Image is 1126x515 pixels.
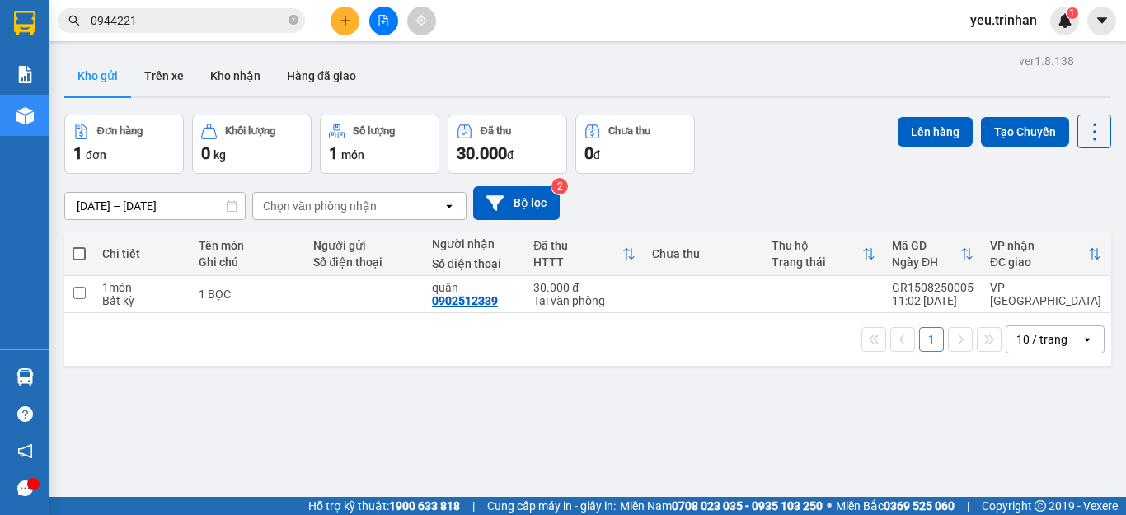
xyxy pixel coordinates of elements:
[827,503,832,509] span: ⚪️
[898,117,973,147] button: Lên hàng
[432,281,517,294] div: quân
[525,232,643,276] th: Toggle SortBy
[289,15,298,25] span: close-circle
[17,406,33,422] span: question-circle
[533,294,635,307] div: Tại văn phòng
[620,497,823,515] span: Miền Nam
[575,115,695,174] button: Chưa thu0đ
[990,239,1088,252] div: VP nhận
[836,497,955,515] span: Miền Bắc
[584,143,593,163] span: 0
[313,239,415,252] div: Người gửi
[320,115,439,174] button: Số lượng1món
[448,115,567,174] button: Đã thu30.000đ
[131,56,197,96] button: Trên xe
[68,15,80,26] span: search
[192,115,312,174] button: Khối lượng0kg
[17,480,33,496] span: message
[102,247,182,260] div: Chi tiết
[1069,7,1075,19] span: 1
[472,497,475,515] span: |
[990,281,1101,307] div: VP [GEOGRAPHIC_DATA]
[197,56,274,96] button: Kho nhận
[201,143,210,163] span: 0
[341,148,364,162] span: món
[432,294,498,307] div: 0902512339
[533,281,635,294] div: 30.000 đ
[17,443,33,459] span: notification
[652,247,756,260] div: Chưa thu
[16,66,34,83] img: solution-icon
[1095,13,1110,28] span: caret-down
[763,232,884,276] th: Toggle SortBy
[199,288,297,301] div: 1 BỌC
[957,10,1050,30] span: yeu.trinhan
[990,255,1088,269] div: ĐC giao
[1081,333,1094,346] svg: open
[16,107,34,124] img: warehouse-icon
[1058,13,1072,28] img: icon-new-feature
[1016,331,1067,348] div: 10 / trang
[457,143,507,163] span: 30.000
[892,255,960,269] div: Ngày ĐH
[672,499,823,513] strong: 0708 023 035 - 0935 103 250
[981,117,1069,147] button: Tạo Chuyến
[64,115,184,174] button: Đơn hàng1đơn
[213,148,226,162] span: kg
[772,255,862,269] div: Trạng thái
[884,499,955,513] strong: 0369 525 060
[353,125,395,137] div: Số lượng
[1019,52,1074,70] div: ver 1.8.138
[533,239,622,252] div: Đã thu
[389,499,460,513] strong: 1900 633 818
[86,148,106,162] span: đơn
[884,232,982,276] th: Toggle SortBy
[331,7,359,35] button: plus
[407,7,436,35] button: aim
[608,125,650,137] div: Chưa thu
[73,143,82,163] span: 1
[533,255,622,269] div: HTTT
[225,125,275,137] div: Khối lượng
[919,327,944,352] button: 1
[473,186,560,220] button: Bộ lọc
[1087,7,1116,35] button: caret-down
[378,15,389,26] span: file-add
[432,257,517,270] div: Số điện thoại
[14,11,35,35] img: logo-vxr
[487,497,616,515] span: Cung cấp máy in - giấy in:
[263,198,377,214] div: Chọn văn phòng nhận
[64,56,131,96] button: Kho gửi
[415,15,427,26] span: aim
[1035,500,1046,512] span: copyright
[593,148,600,162] span: đ
[199,239,297,252] div: Tên món
[97,125,143,137] div: Đơn hàng
[340,15,351,26] span: plus
[369,7,398,35] button: file-add
[443,199,456,213] svg: open
[199,255,297,269] div: Ghi chú
[892,239,960,252] div: Mã GD
[772,239,862,252] div: Thu hộ
[481,125,511,137] div: Đã thu
[274,56,369,96] button: Hàng đã giao
[16,368,34,386] img: warehouse-icon
[1067,7,1078,19] sup: 1
[289,13,298,29] span: close-circle
[91,12,285,30] input: Tìm tên, số ĐT hoặc mã đơn
[507,148,514,162] span: đ
[982,232,1110,276] th: Toggle SortBy
[892,281,974,294] div: GR1508250005
[967,497,969,515] span: |
[102,281,182,294] div: 1 món
[313,255,415,269] div: Số điện thoại
[892,294,974,307] div: 11:02 [DATE]
[551,178,568,194] sup: 2
[432,237,517,250] div: Người nhận
[102,294,182,307] div: Bất kỳ
[65,193,245,219] input: Select a date range.
[329,143,338,163] span: 1
[308,497,460,515] span: Hỗ trợ kỹ thuật:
